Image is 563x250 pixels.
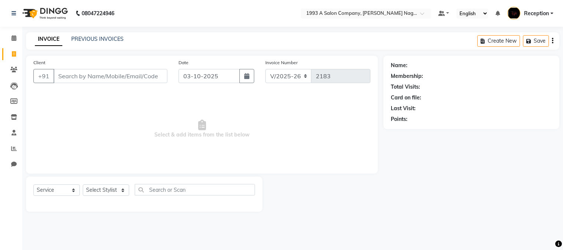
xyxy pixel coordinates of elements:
a: PREVIOUS INVOICES [71,36,124,42]
div: Name: [391,62,407,69]
span: Reception [524,10,549,17]
button: Create New [477,35,520,47]
img: Reception [507,7,520,20]
a: INVOICE [35,33,62,46]
img: logo [19,3,70,24]
input: Search by Name/Mobile/Email/Code [53,69,167,83]
div: Card on file: [391,94,421,102]
div: Last Visit: [391,105,416,112]
div: Total Visits: [391,83,420,91]
button: Save [523,35,549,47]
input: Search or Scan [135,184,255,195]
label: Date [179,59,189,66]
b: 08047224946 [82,3,114,24]
button: +91 [33,69,54,83]
span: Select & add items from the list below [33,92,370,166]
label: Invoice Number [265,59,298,66]
div: Membership: [391,72,423,80]
div: Points: [391,115,407,123]
label: Client [33,59,45,66]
